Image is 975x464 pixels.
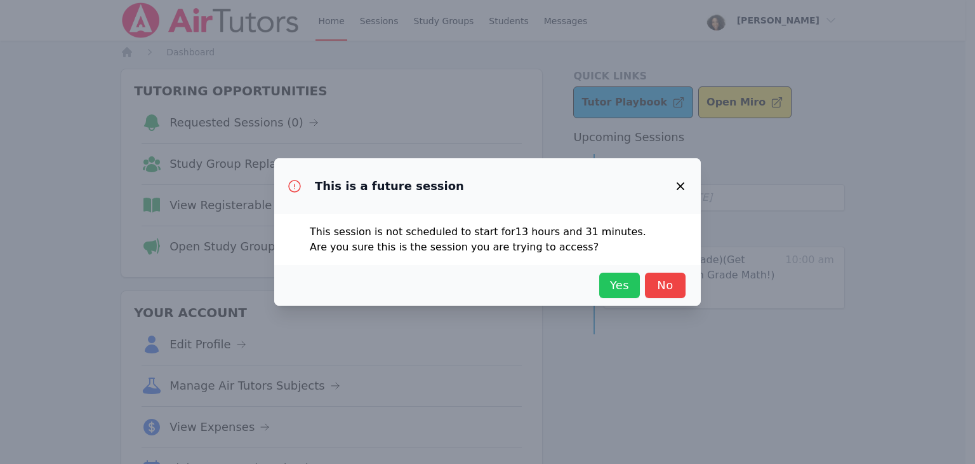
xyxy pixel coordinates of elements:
button: No [645,273,686,298]
p: This session is not scheduled to start for 13 hours and 31 minutes . Are you sure this is the ses... [310,224,665,255]
h3: This is a future session [315,179,464,194]
button: Yes [599,273,640,298]
span: No [651,276,679,294]
span: Yes [606,276,633,294]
